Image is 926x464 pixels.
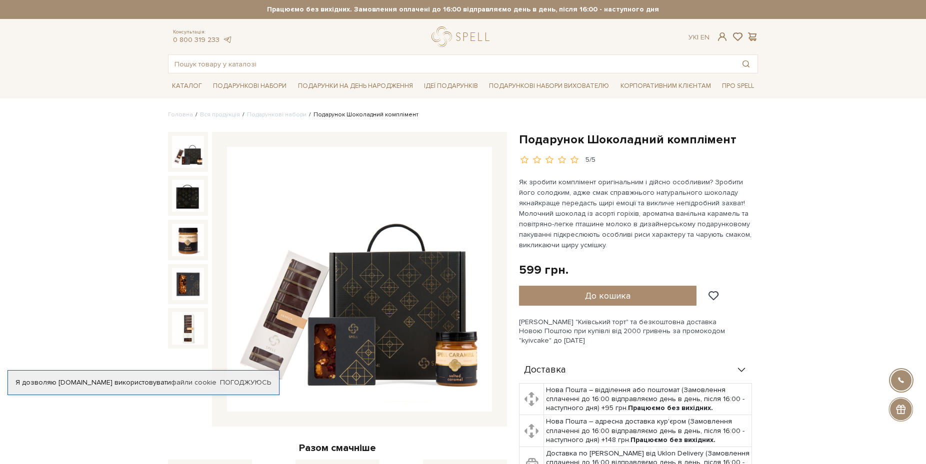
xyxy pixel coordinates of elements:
[688,33,709,42] div: Ук
[519,318,758,345] div: [PERSON_NAME] "Київський торт" та безкоштовна доставка Новою Поштою при купівлі від 2000 гривень ...
[543,415,752,447] td: Нова Пошта – адресна доставка кур'єром (Замовлення сплаченні до 16:00 відправляємо день в день, п...
[700,33,709,41] a: En
[294,78,417,94] a: Подарунки на День народження
[200,111,240,118] a: Вся продукція
[519,132,758,147] h1: Подарунок Шоколадний комплімент
[718,78,758,94] a: Про Spell
[630,436,715,444] b: Працюємо без вихідних.
[220,378,271,387] a: Погоджуюсь
[306,110,418,119] li: Подарунок Шоколадний комплімент
[172,224,204,256] img: Подарунок Шоколадний комплімент
[734,55,757,73] button: Пошук товару у каталозі
[420,78,482,94] a: Ідеї подарунків
[697,33,698,41] span: |
[616,77,715,94] a: Корпоративним клієнтам
[168,78,206,94] a: Каталог
[8,378,279,387] div: Я дозволяю [DOMAIN_NAME] використовувати
[585,290,630,301] span: До кошика
[519,262,568,278] div: 599 грн.
[168,111,193,118] a: Головна
[227,147,492,412] img: Подарунок Шоколадний комплімент
[209,78,290,94] a: Подарункові набори
[543,383,752,415] td: Нова Пошта – відділення або поштомат (Замовлення сплаченні до 16:00 відправляємо день в день, піс...
[172,312,204,344] img: Подарунок Шоколадний комплімент
[222,35,232,44] a: telegram
[519,286,696,306] button: До кошика
[172,136,204,168] img: Подарунок Шоколадний комплімент
[172,180,204,212] img: Подарунок Шоколадний комплімент
[431,26,494,47] a: logo
[168,5,758,14] strong: Працюємо без вихідних. Замовлення оплачені до 16:00 відправляємо день в день, після 16:00 - насту...
[628,404,713,412] b: Працюємо без вихідних.
[173,35,219,44] a: 0 800 319 233
[173,29,232,35] span: Консультація:
[519,177,753,250] p: Як зробити комплімент оригінальним і дійсно особливим? Зробити його солодким, адже смак справжньо...
[172,268,204,300] img: Подарунок Шоколадний комплімент
[585,155,595,165] div: 5/5
[247,111,306,118] a: Подарункові набори
[485,77,613,94] a: Подарункові набори вихователю
[168,55,734,73] input: Пошук товару у каталозі
[524,366,566,375] span: Доставка
[171,378,216,387] a: файли cookie
[168,442,507,455] div: Разом смачніше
